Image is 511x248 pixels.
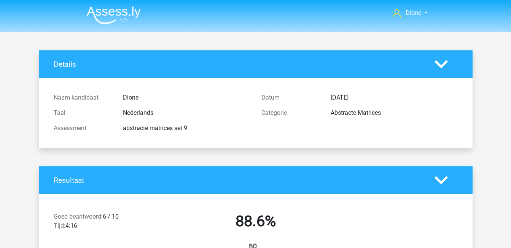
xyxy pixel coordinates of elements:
div: abstracte matrices set 9 [117,124,256,133]
div: Naam kandidaat [48,93,117,102]
div: Abstracte Matrices [325,108,463,118]
span: Dione [406,9,421,16]
div: Dione [117,93,256,102]
span: Goed beantwoord: [54,213,103,220]
a: Dione [390,8,430,18]
h4: Details [54,60,423,69]
div: Taal [48,108,117,118]
h2: 88.6% [158,212,354,230]
div: [DATE] [325,93,463,102]
div: 6 / 10 4:16 [48,212,152,234]
h4: Resultaat [54,176,423,185]
div: Categorie [256,108,325,118]
div: Nederlands [117,108,256,118]
span: Tijd: [54,222,65,229]
div: Assessment [48,124,117,133]
div: Datum [256,93,325,102]
img: Assessly [87,6,141,24]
